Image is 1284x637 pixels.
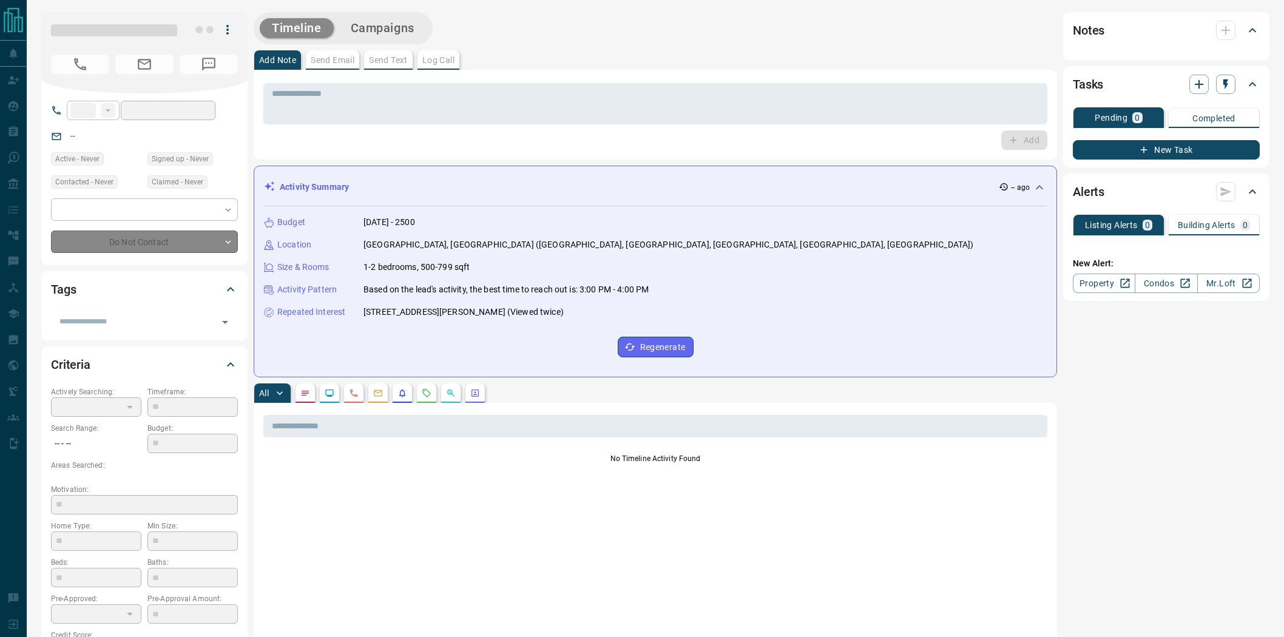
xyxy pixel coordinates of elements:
[51,460,238,471] p: Areas Searched:
[470,388,480,398] svg: Agent Actions
[1073,257,1260,270] p: New Alert:
[260,18,334,38] button: Timeline
[1011,182,1030,193] p: -- ago
[55,176,113,188] span: Contacted - Never
[1135,113,1140,122] p: 0
[51,386,141,397] p: Actively Searching:
[115,55,174,74] span: No Email
[1135,274,1197,293] a: Condos
[277,216,305,229] p: Budget
[1073,75,1103,94] h2: Tasks
[1192,114,1235,123] p: Completed
[264,176,1047,198] div: Activity Summary-- ago
[349,388,359,398] svg: Calls
[51,593,141,604] p: Pre-Approved:
[217,314,234,331] button: Open
[1073,140,1260,160] button: New Task
[300,388,310,398] svg: Notes
[1085,221,1138,229] p: Listing Alerts
[1073,274,1135,293] a: Property
[51,350,238,379] div: Criteria
[277,261,329,274] p: Size & Rooms
[277,238,311,251] p: Location
[152,153,209,165] span: Signed up - Never
[147,423,238,434] p: Budget:
[51,355,90,374] h2: Criteria
[51,280,76,299] h2: Tags
[363,216,415,229] p: [DATE] - 2500
[373,388,383,398] svg: Emails
[422,388,431,398] svg: Requests
[363,306,564,318] p: [STREET_ADDRESS][PERSON_NAME] (Viewed twice)
[1197,274,1260,293] a: Mr.Loft
[51,231,238,253] div: Do Not Contact
[277,306,345,318] p: Repeated Interest
[1178,221,1235,229] p: Building Alerts
[325,388,334,398] svg: Lead Browsing Activity
[1073,21,1104,40] h2: Notes
[51,55,109,74] span: No Number
[1145,221,1150,229] p: 0
[147,521,238,531] p: Min Size:
[339,18,427,38] button: Campaigns
[1073,182,1104,201] h2: Alerts
[446,388,456,398] svg: Opportunities
[147,386,238,397] p: Timeframe:
[397,388,407,398] svg: Listing Alerts
[147,557,238,568] p: Baths:
[51,557,141,568] p: Beds:
[263,453,1047,464] p: No Timeline Activity Found
[51,484,238,495] p: Motivation:
[1073,16,1260,45] div: Notes
[1073,177,1260,206] div: Alerts
[51,275,238,304] div: Tags
[55,153,100,165] span: Active - Never
[280,181,349,194] p: Activity Summary
[1073,70,1260,99] div: Tasks
[51,434,141,454] p: -- - --
[259,389,269,397] p: All
[618,337,694,357] button: Regenerate
[51,423,141,434] p: Search Range:
[363,238,973,251] p: [GEOGRAPHIC_DATA], [GEOGRAPHIC_DATA] ([GEOGRAPHIC_DATA], [GEOGRAPHIC_DATA], [GEOGRAPHIC_DATA], [G...
[277,283,337,296] p: Activity Pattern
[51,521,141,531] p: Home Type:
[363,283,649,296] p: Based on the lead's activity, the best time to reach out is: 3:00 PM - 4:00 PM
[180,55,238,74] span: No Number
[1243,221,1248,229] p: 0
[259,56,296,64] p: Add Note
[363,261,470,274] p: 1-2 bedrooms, 500-799 sqft
[1095,113,1127,122] p: Pending
[152,176,203,188] span: Claimed - Never
[147,593,238,604] p: Pre-Approval Amount:
[70,131,75,141] a: --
